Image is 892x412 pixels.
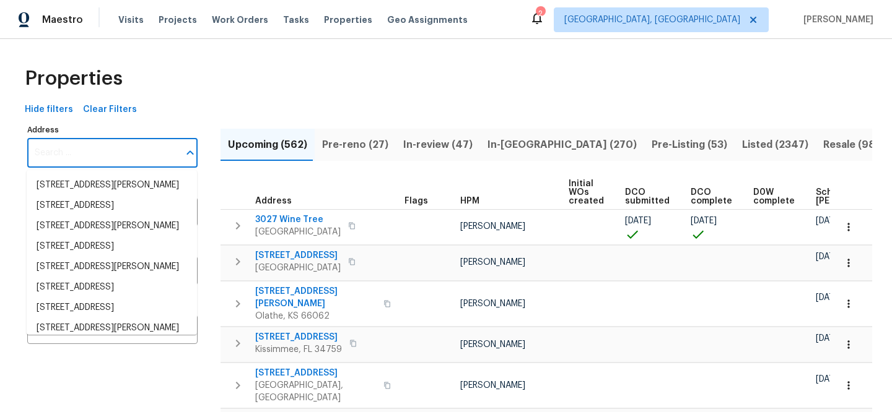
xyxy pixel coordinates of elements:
[652,136,727,153] span: Pre-Listing (53)
[27,175,197,195] li: [STREET_ADDRESS][PERSON_NAME]
[27,216,197,236] li: [STREET_ADDRESS][PERSON_NAME]
[118,14,144,26] span: Visits
[460,222,525,231] span: [PERSON_NAME]
[255,262,341,274] span: [GEOGRAPHIC_DATA]
[625,188,670,205] span: DCO submitted
[691,188,732,205] span: DCO complete
[387,14,468,26] span: Geo Assignments
[816,188,886,205] span: Scheduled [PERSON_NAME]
[816,217,842,225] span: [DATE]
[27,139,179,168] input: Search ...
[404,197,428,205] span: Flags
[283,15,309,24] span: Tasks
[181,144,199,161] button: Close
[42,14,83,26] span: Maestro
[403,136,473,153] span: In-review (47)
[753,188,795,205] span: D0W complete
[255,331,342,343] span: [STREET_ADDRESS]
[20,98,78,121] button: Hide filters
[27,277,197,298] li: [STREET_ADDRESS]
[27,318,197,351] li: [STREET_ADDRESS][PERSON_NAME][PERSON_NAME]
[159,14,197,26] span: Projects
[83,102,137,118] span: Clear Filters
[488,136,637,153] span: In-[GEOGRAPHIC_DATA] (270)
[255,367,376,379] span: [STREET_ADDRESS]
[255,213,341,226] span: 3027 Wine Tree
[228,136,307,153] span: Upcoming (562)
[255,343,342,356] span: Kissimmee, FL 34759
[460,381,525,390] span: [PERSON_NAME]
[460,340,525,349] span: [PERSON_NAME]
[212,14,268,26] span: Work Orders
[27,236,197,257] li: [STREET_ADDRESS]
[27,195,197,216] li: [STREET_ADDRESS]
[798,14,873,26] span: [PERSON_NAME]
[625,217,651,225] span: [DATE]
[25,72,123,85] span: Properties
[27,298,197,318] li: [STREET_ADDRESS]
[78,98,142,121] button: Clear Filters
[564,14,740,26] span: [GEOGRAPHIC_DATA], [GEOGRAPHIC_DATA]
[255,197,292,205] span: Address
[460,258,525,267] span: [PERSON_NAME]
[255,249,341,262] span: [STREET_ADDRESS]
[823,136,883,153] span: Resale (981)
[816,334,842,343] span: [DATE]
[816,252,842,261] span: [DATE]
[255,310,376,322] span: Olathe, KS 66062
[816,375,842,384] span: [DATE]
[569,179,604,205] span: Initial WOs created
[536,7,544,20] div: 2
[255,285,376,310] span: [STREET_ADDRESS][PERSON_NAME]
[27,126,198,134] label: Address
[691,217,717,225] span: [DATE]
[460,299,525,308] span: [PERSON_NAME]
[255,379,376,404] span: [GEOGRAPHIC_DATA], [GEOGRAPHIC_DATA]
[742,136,808,153] span: Listed (2347)
[816,293,842,302] span: [DATE]
[27,257,197,277] li: [STREET_ADDRESS][PERSON_NAME]
[324,14,372,26] span: Properties
[322,136,388,153] span: Pre-reno (27)
[25,102,73,118] span: Hide filters
[255,226,341,238] span: [GEOGRAPHIC_DATA]
[460,197,479,205] span: HPM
